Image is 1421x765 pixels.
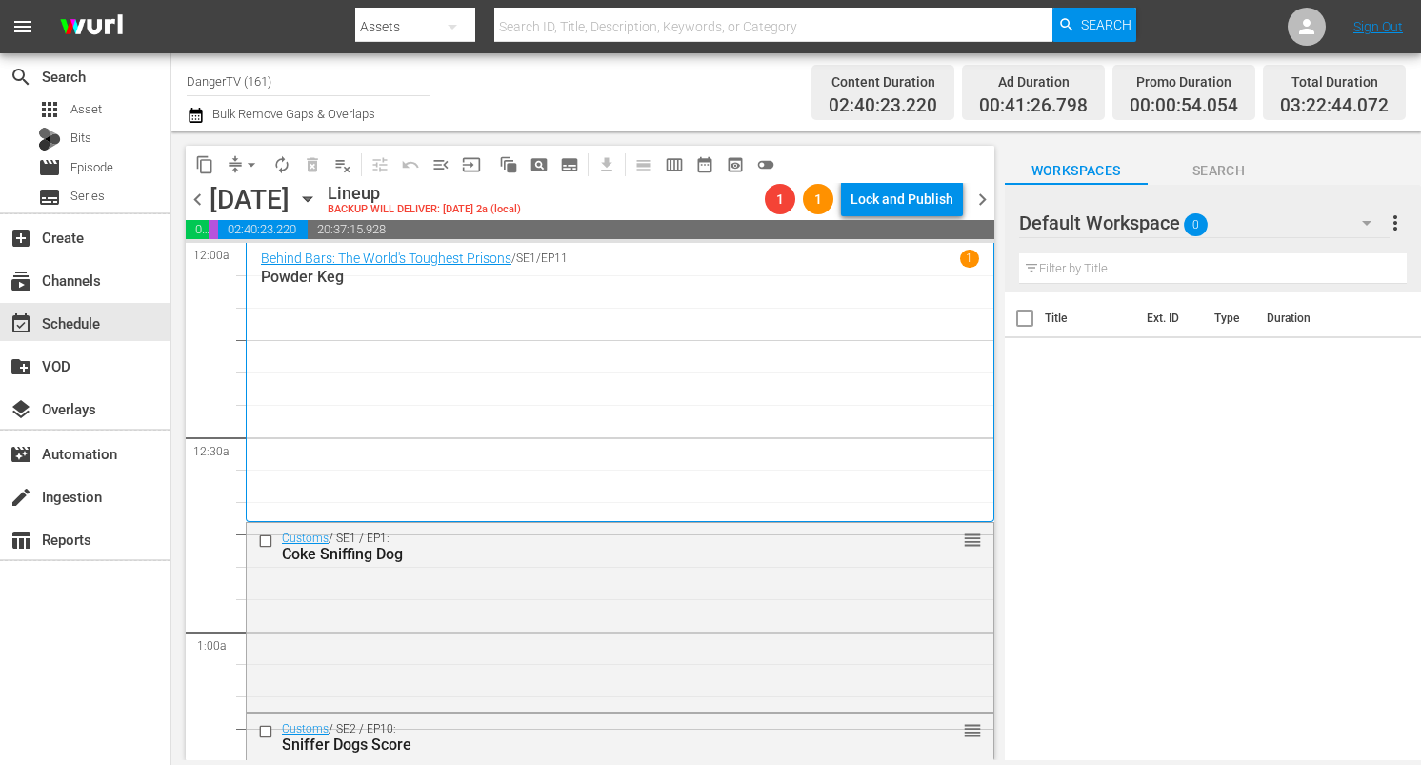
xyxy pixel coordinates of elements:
[1280,95,1389,117] span: 03:22:44.072
[46,5,137,50] img: ans4CAIJ8jUAAAAAAAAAAAAAAAAAAAAAAAAgQb4GAAAAAAAAAAAAAAAAAAAAAAAAJMjXAAAAAAAAAAAAAAAAAAAAAAAAgAT5G...
[282,532,891,563] div: / SE1 / EP1:
[242,155,261,174] span: arrow_drop_down
[308,220,994,239] span: 20:37:15.928
[10,398,32,421] span: Overlays
[1081,8,1131,42] span: Search
[10,443,32,466] span: Automation
[963,530,982,551] span: reorder
[1130,69,1238,95] div: Promo Duration
[720,150,751,180] span: View Backup
[979,95,1088,117] span: 00:41:26.798
[524,150,554,180] span: Create Search Block
[622,146,659,183] span: Day Calendar View
[971,188,994,211] span: chevron_right
[10,529,32,552] span: Reports
[395,150,426,180] span: Revert to Primary Episode
[516,252,541,265] p: SE1 /
[282,545,891,563] div: Coke Sniffing Dog
[963,720,982,739] button: reorder
[1045,292,1135,345] th: Title
[1353,19,1403,34] a: Sign Out
[690,150,720,180] span: Month Calendar View
[10,355,32,378] span: VOD
[765,191,795,207] span: 1
[1280,69,1389,95] div: Total Duration
[530,155,549,174] span: pageview_outlined
[665,155,684,174] span: calendar_view_week_outlined
[554,150,585,180] span: Create Series Block
[456,150,487,180] span: Update Metadata from Key Asset
[10,227,32,250] span: Create
[282,735,891,754] div: Sniffer Dogs Score
[1148,159,1291,183] span: Search
[431,155,450,174] span: menu_open
[511,252,516,265] p: /
[560,155,579,174] span: subtitles_outlined
[38,186,61,209] span: Series
[1384,200,1407,246] button: more_vert
[10,270,32,292] span: Channels
[282,722,329,735] a: Customs
[272,155,291,174] span: autorenew_outlined
[210,107,375,121] span: Bulk Remove Gaps & Overlaps
[1184,205,1208,245] span: 0
[851,182,953,216] div: Lock and Publish
[1255,292,1370,345] th: Duration
[1384,211,1407,234] span: more_vert
[38,128,61,151] div: Bits
[186,220,209,239] span: 00:41:26.798
[70,129,91,148] span: Bits
[358,146,395,183] span: Customize Events
[979,69,1088,95] div: Ad Duration
[963,530,982,549] button: reorder
[803,191,833,207] span: 1
[210,184,290,215] div: [DATE]
[10,486,32,509] span: Ingestion
[195,155,214,174] span: content_copy
[186,188,210,211] span: chevron_left
[1203,292,1255,345] th: Type
[1005,159,1148,183] span: Workspaces
[966,252,972,265] p: 1
[829,69,937,95] div: Content Duration
[756,155,775,174] span: toggle_off
[226,155,245,174] span: compress
[282,722,891,754] div: / SE2 / EP10:
[751,150,781,180] span: 24 hours Lineup View is OFF
[10,66,32,89] span: Search
[297,150,328,180] span: Select an event to delete
[1130,95,1238,117] span: 00:00:54.054
[462,155,481,174] span: input
[1135,292,1203,345] th: Ext. ID
[328,150,358,180] span: Clear Lineup
[841,182,963,216] button: Lock and Publish
[541,252,568,265] p: EP11
[209,220,218,239] span: 00:00:54.054
[499,155,518,174] span: auto_awesome_motion_outlined
[659,150,690,180] span: Week Calendar View
[38,156,61,179] span: Episode
[218,220,308,239] span: 02:40:23.220
[261,268,979,286] p: Powder Keg
[1019,196,1390,250] div: Default Workspace
[70,187,105,206] span: Series
[333,155,352,174] span: playlist_remove_outlined
[726,155,745,174] span: preview_outlined
[10,312,32,335] span: Schedule
[38,98,61,121] span: Asset
[695,155,714,174] span: date_range_outlined
[70,158,113,177] span: Episode
[261,251,511,266] a: Behind Bars: The World's Toughest Prisons
[70,100,102,119] span: Asset
[585,146,622,183] span: Download as CSV
[11,15,34,38] span: menu
[282,532,329,545] a: Customs
[1052,8,1136,42] button: Search
[328,204,521,216] div: BACKUP WILL DELIVER: [DATE] 2a (local)
[963,720,982,741] span: reorder
[328,183,521,204] div: Lineup
[829,95,937,117] span: 02:40:23.220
